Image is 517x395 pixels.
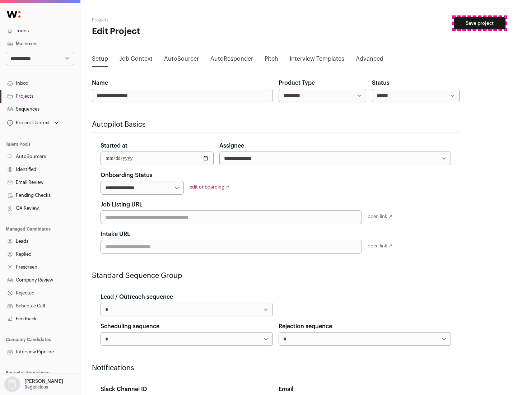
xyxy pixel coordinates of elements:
[265,55,278,66] a: Pitch
[3,7,24,22] img: Wellfound
[164,55,199,66] a: AutoSourcer
[92,271,460,281] h2: Standard Sequence Group
[101,385,147,394] label: Slack Channel ID
[356,55,383,66] a: Advanced
[6,120,50,126] div: Project Context
[92,17,230,23] h2: Projects
[6,118,60,128] button: Open dropdown
[454,17,506,29] button: Save project
[92,363,460,373] h2: Notifications
[372,79,390,87] label: Status
[24,378,63,384] p: [PERSON_NAME]
[101,141,127,150] label: Started at
[190,185,229,189] a: edit onboarding ↗
[279,385,451,394] div: Email
[101,230,130,238] label: Intake URL
[24,384,48,390] p: Bagelicious
[219,141,244,150] label: Assignee
[92,26,230,37] h1: Edit Project
[279,322,332,331] label: Rejection sequence
[92,79,108,87] label: Name
[101,322,159,331] label: Scheduling sequence
[120,55,153,66] a: Job Context
[4,376,20,392] img: nopic.png
[290,55,344,66] a: Interview Templates
[279,79,315,87] label: Product Type
[3,376,65,392] button: Open dropdown
[101,200,143,209] label: Job Listing URL
[101,293,173,301] label: Lead / Outreach sequence
[101,171,153,180] label: Onboarding Status
[92,120,460,130] h2: Autopilot Basics
[92,55,108,66] a: Setup
[210,55,253,66] a: AutoResponder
